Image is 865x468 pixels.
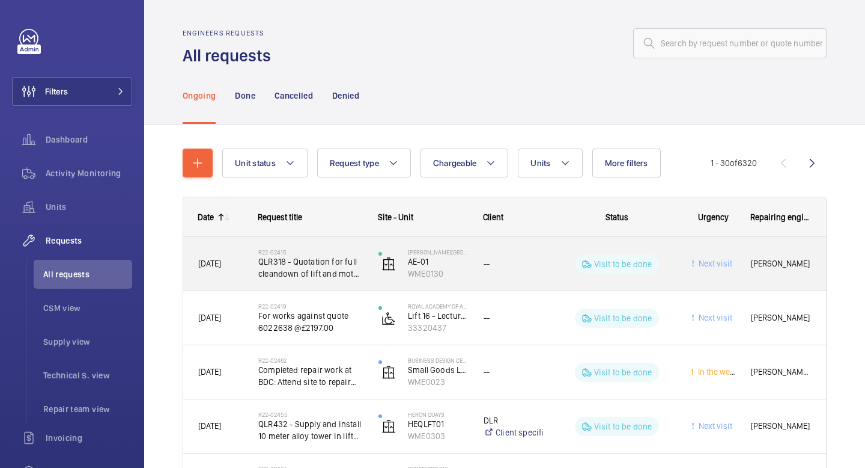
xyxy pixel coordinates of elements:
[235,90,255,102] p: Done
[594,366,652,378] p: Visit to be done
[381,419,396,434] img: elevator.svg
[43,369,132,381] span: Technical S. view
[378,212,413,222] span: Site - Unit
[381,257,396,271] img: elevator.svg
[433,158,477,168] span: Chargeable
[408,322,468,334] p: 33320437
[198,212,214,222] div: Date
[381,311,396,325] img: platform_lift.svg
[633,28,827,58] input: Search by request number or quote number
[696,259,732,268] span: Next visit
[46,167,132,179] span: Activity Monitoring
[696,367,738,377] span: In the week
[258,418,363,442] span: QLR432 - Supply and install 10 meter alloy tower in lift shaft to disengage safety gear. Remove t...
[275,90,313,102] p: Cancelled
[198,421,221,431] span: [DATE]
[222,149,308,177] button: Unit status
[183,90,216,102] p: Ongoing
[484,414,543,426] p: DLR
[420,149,509,177] button: Chargeable
[750,212,812,222] span: Repairing engineer
[484,311,543,325] div: --
[258,256,363,280] span: QLR318 - Quotation for full cleandown of lift and motor room at, Workspace, [PERSON_NAME][GEOGRAP...
[484,365,543,379] div: --
[43,268,132,280] span: All requests
[408,376,468,388] p: WME0023
[408,430,468,442] p: WME0303
[258,411,363,418] h2: R22-02455
[235,158,276,168] span: Unit status
[258,303,363,310] h2: R22-02419
[408,310,468,322] p: Lift 16 - Lecture Theater Disabled Lift ([PERSON_NAME]) ([GEOGRAPHIC_DATA] )
[605,212,628,222] span: Status
[484,426,543,439] a: Client specific
[332,90,359,102] p: Denied
[751,419,811,433] span: [PERSON_NAME]
[483,212,503,222] span: Client
[258,248,363,256] h2: R22-02415
[594,312,652,324] p: Visit to be done
[317,149,411,177] button: Request type
[530,158,550,168] span: Units
[46,134,132,146] span: Dashboard
[258,310,363,334] span: For works against quote 6022638 @£2197.00
[198,259,221,268] span: [DATE]
[594,420,652,433] p: Visit to be done
[408,256,468,268] p: AE-01
[408,357,468,364] p: Business Design Centre
[698,212,729,222] span: Urgency
[696,313,732,322] span: Next visit
[592,149,661,177] button: More filters
[408,248,468,256] p: [PERSON_NAME][GEOGRAPHIC_DATA]
[46,201,132,213] span: Units
[46,432,132,444] span: Invoicing
[408,411,468,418] p: Heron Quays
[711,159,757,167] span: 1 - 30 6320
[330,158,379,168] span: Request type
[198,313,221,322] span: [DATE]
[12,77,132,106] button: Filters
[183,45,278,67] h1: All requests
[408,303,468,310] p: royal academy of arts
[43,302,132,314] span: CSM view
[518,149,582,177] button: Units
[258,212,302,222] span: Request title
[43,336,132,348] span: Supply view
[258,357,363,364] h2: R22-02462
[484,257,543,271] div: --
[751,365,811,379] span: [PERSON_NAME] Enu-[PERSON_NAME]
[46,235,132,247] span: Requests
[730,158,738,168] span: of
[183,29,278,37] h2: Engineers requests
[751,311,811,325] span: [PERSON_NAME]
[594,258,652,270] p: Visit to be done
[408,364,468,376] p: Small Goods Lift Loading Bay Front
[43,403,132,415] span: Repair team view
[198,367,221,377] span: [DATE]
[381,365,396,380] img: elevator.svg
[45,85,68,97] span: Filters
[408,418,468,430] p: HEQLFT01
[605,158,648,168] span: More filters
[408,268,468,280] p: WME0130
[696,421,732,431] span: Next visit
[751,257,811,271] span: [PERSON_NAME]
[258,364,363,388] span: Completed repair work at BDC: Attend site to repair damaged slam post, remove the damaged panel, ...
